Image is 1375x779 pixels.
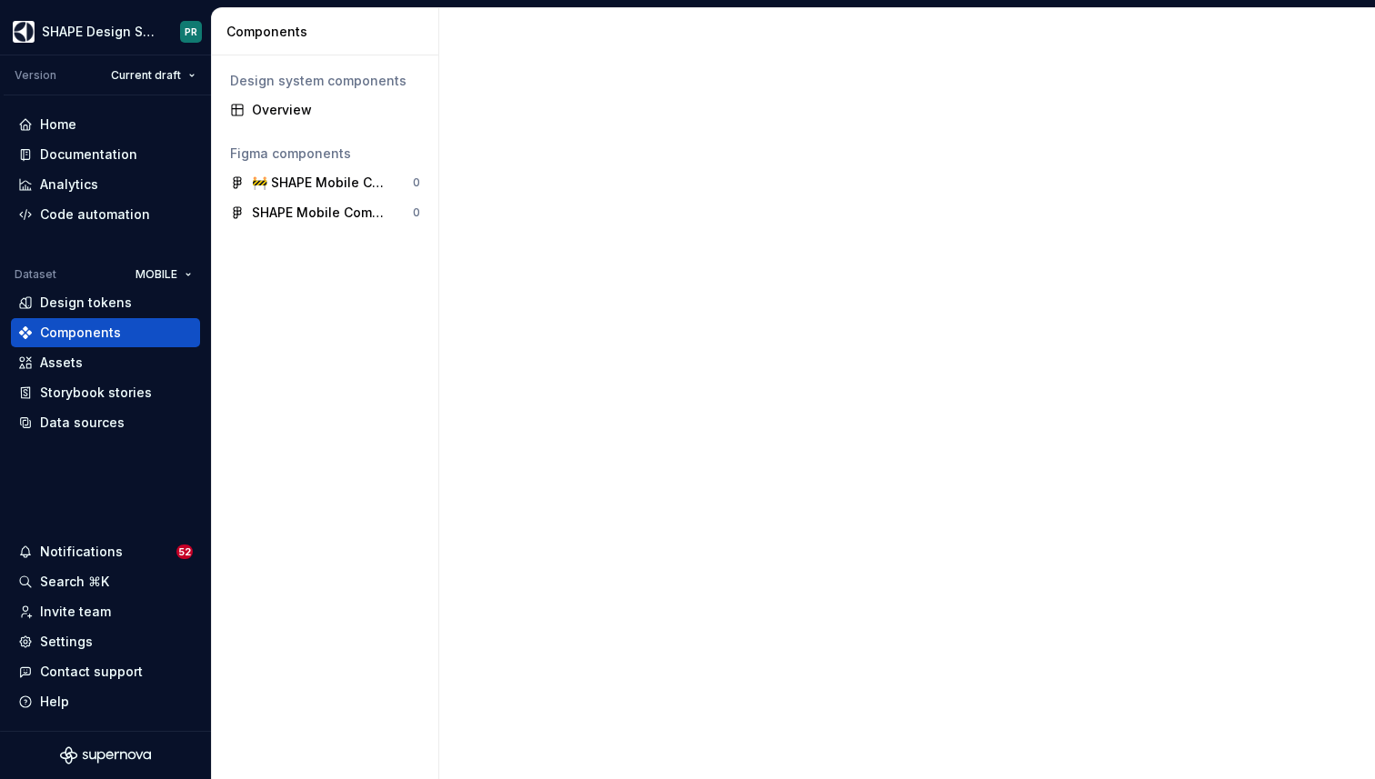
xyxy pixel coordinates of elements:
[40,145,137,164] div: Documentation
[11,408,200,437] a: Data sources
[60,746,151,764] svg: Supernova Logo
[15,68,56,83] div: Version
[11,140,200,169] a: Documentation
[13,21,35,43] img: 1131f18f-9b94-42a4-847a-eabb54481545.png
[252,174,387,192] div: 🚧 SHAPE Mobile Component Explorations
[40,115,76,134] div: Home
[40,294,132,312] div: Design tokens
[11,170,200,199] a: Analytics
[11,110,200,139] a: Home
[11,597,200,626] a: Invite team
[111,68,181,83] span: Current draft
[223,198,427,227] a: SHAPE Mobile Components0
[11,200,200,229] a: Code automation
[413,205,420,220] div: 0
[11,378,200,407] a: Storybook stories
[40,573,109,591] div: Search ⌘K
[135,267,177,282] span: MOBILE
[230,72,420,90] div: Design system components
[252,101,420,119] div: Overview
[11,288,200,317] a: Design tokens
[127,262,200,287] button: MOBILE
[4,12,207,51] button: SHAPE Design SystemPR
[40,633,93,651] div: Settings
[15,267,56,282] div: Dataset
[226,23,431,41] div: Components
[413,175,420,190] div: 0
[11,657,200,686] button: Contact support
[40,205,150,224] div: Code automation
[223,95,427,125] a: Overview
[11,687,200,716] button: Help
[223,168,427,197] a: 🚧 SHAPE Mobile Component Explorations0
[230,145,420,163] div: Figma components
[40,603,111,621] div: Invite team
[11,318,200,347] a: Components
[40,543,123,561] div: Notifications
[42,23,158,41] div: SHAPE Design System
[11,348,200,377] a: Assets
[40,693,69,711] div: Help
[40,414,125,432] div: Data sources
[11,627,200,656] a: Settings
[40,663,143,681] div: Contact support
[40,384,152,402] div: Storybook stories
[11,537,200,566] button: Notifications52
[11,567,200,596] button: Search ⌘K
[176,544,193,559] span: 52
[103,63,204,88] button: Current draft
[40,175,98,194] div: Analytics
[185,25,197,39] div: PR
[252,204,387,222] div: SHAPE Mobile Components
[40,324,121,342] div: Components
[40,354,83,372] div: Assets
